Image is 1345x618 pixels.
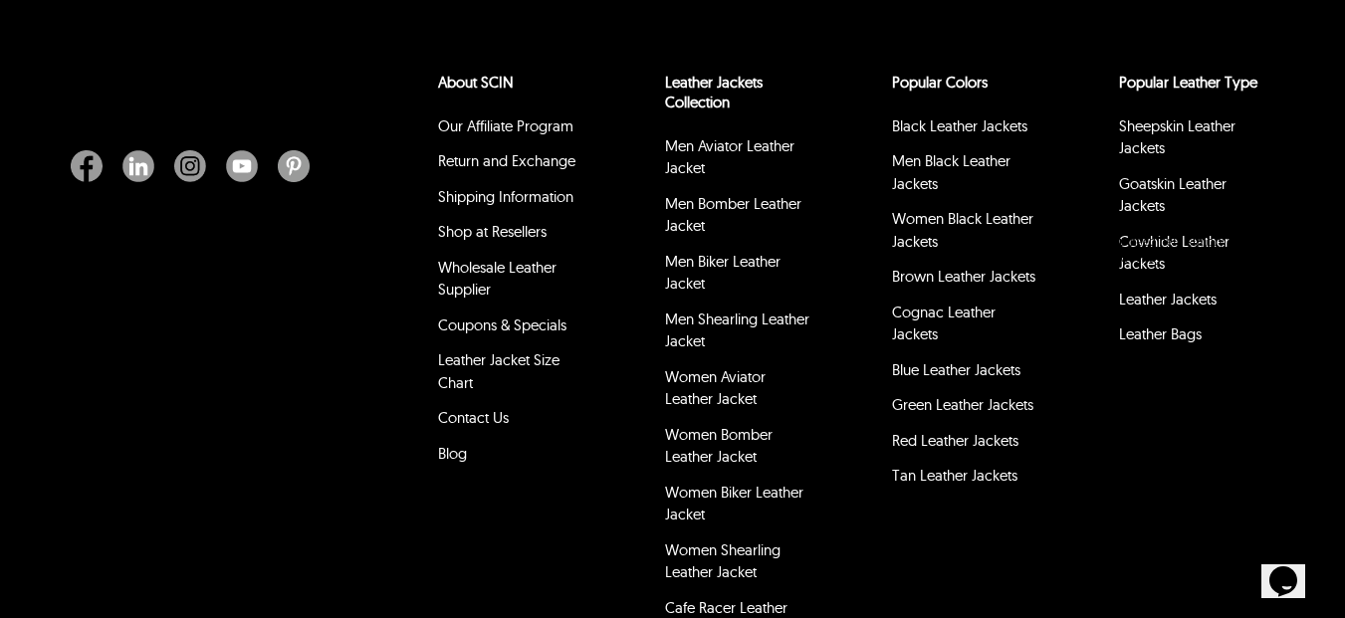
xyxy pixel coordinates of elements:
[892,303,996,344] a: Cognac Leather Jackets
[8,8,366,40] div: Welcome to our site, if you need help simply reply to this message, we are online and ready to help.
[438,350,560,392] a: Leather Jacket Size Chart
[892,466,1017,485] a: Tan Leather Jackets
[435,147,586,183] li: Return and Exchange
[268,150,310,182] a: Pinterest
[889,147,1040,205] li: Men Black Leather Jackets
[662,536,813,594] li: Women Shearling Leather Jacket
[438,444,467,463] a: Blog
[1116,112,1267,170] li: Sheepskin Leather Jackets
[665,367,766,409] a: Women Aviator Leather Jacket
[8,8,329,39] span: Welcome to our site, if you need help simply reply to this message, we are online and ready to help.
[662,132,813,190] li: Men Aviator Leather Jacket
[892,360,1020,379] a: Blue Leather Jackets
[892,151,1010,193] a: Men Black Leather Jackets
[164,150,216,182] a: Instagram
[665,136,794,178] a: Men Aviator Leather Jacket
[226,150,258,182] img: Youtube
[438,116,573,135] a: Our Affiliate Program
[967,226,1325,528] iframe: chat widget
[438,258,557,300] a: Wholesale Leather Supplier
[1119,116,1235,158] a: Sheepskin Leather Jackets
[1119,73,1257,92] a: Popular Leather Type
[1116,170,1267,228] li: Goatskin Leather Jackets
[665,483,803,524] a: Women Biker Leather Jacket
[435,183,586,219] li: Shipping Information
[71,150,103,182] img: Facebook
[438,315,566,334] a: Coupons & Specials
[112,150,164,182] a: Linkedin
[892,267,1035,286] a: Brown Leather Jackets
[122,150,154,182] img: Linkedin
[1261,538,1325,598] iframe: chat widget
[174,150,206,182] img: Instagram
[435,254,586,311] li: Wholesale Leather Supplier
[438,187,573,206] a: Shipping Information
[665,425,773,467] a: Women Bomber Leather Jacket
[889,205,1040,263] li: Women Black Leather Jackets
[892,209,1033,251] a: Women Black Leather Jackets
[665,540,781,582] a: Women Shearling Leather Jacket
[889,299,1040,356] li: Cognac Leather Jackets
[71,150,112,182] a: Facebook
[435,218,586,254] li: Shop at Resellers
[662,421,813,479] li: Women Bomber Leather Jacket
[665,252,781,294] a: Men Biker Leather Jacket
[665,194,801,236] a: Men Bomber Leather Jacket
[435,311,586,347] li: Coupons & Specials
[889,462,1040,498] li: Tan Leather Jackets
[889,112,1040,148] li: Black Leather Jackets
[662,479,813,536] li: Women Biker Leather Jacket
[892,116,1027,135] a: Black Leather Jackets
[1119,174,1227,216] a: Goatskin Leather Jackets
[216,150,268,182] a: Youtube
[889,356,1040,392] li: Blue Leather Jackets
[662,190,813,248] li: Men Bomber Leather Jacket
[438,222,547,241] a: Shop at Resellers
[889,391,1040,427] li: Green Leather Jackets
[892,395,1033,414] a: Green Leather Jackets
[438,151,575,170] a: Return and Exchange
[278,150,310,182] img: Pinterest
[438,73,514,92] a: About SCIN
[665,73,763,111] a: Leather Jackets Collection
[892,431,1018,450] a: Red Leather Jackets
[662,363,813,421] li: Women Aviator Leather Jacket
[665,309,809,351] a: Men Shearling Leather Jacket
[889,427,1040,463] li: Red Leather Jackets
[892,73,988,92] a: popular leather jacket colors
[662,248,813,306] li: Men Biker Leather Jacket
[438,408,509,427] a: Contact Us
[889,263,1040,299] li: Brown Leather Jackets
[435,346,586,404] li: Leather Jacket Size Chart
[435,404,586,440] li: Contact Us
[662,306,813,363] li: Men Shearling Leather Jacket
[435,112,586,148] li: Our Affiliate Program
[435,440,586,476] li: Blog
